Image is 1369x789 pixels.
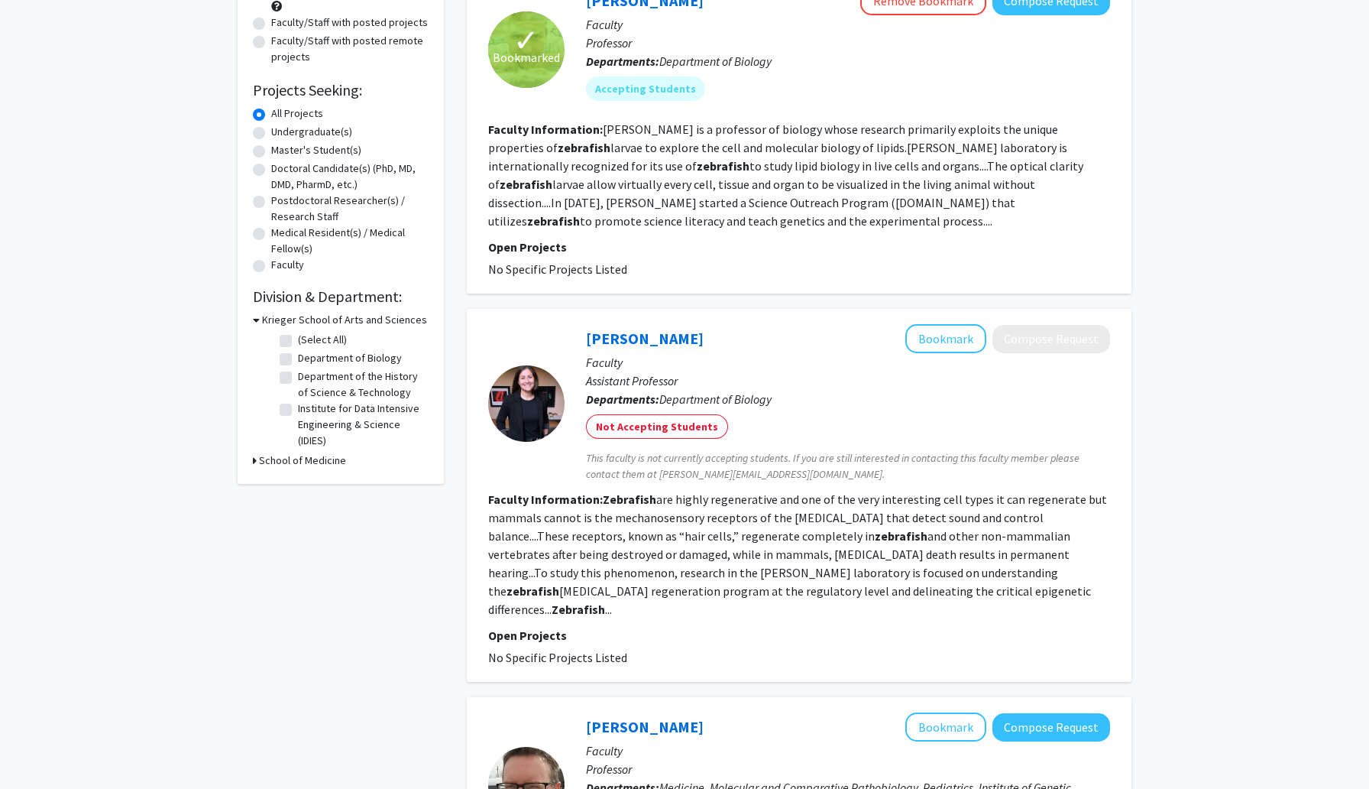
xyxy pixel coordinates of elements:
a: [PERSON_NAME] [586,717,704,736]
p: Open Projects [488,238,1110,256]
button: Compose Request to Erin Jimenez [992,325,1110,353]
a: [PERSON_NAME] [586,329,704,348]
label: (Select All) [298,332,347,348]
label: Undergraduate(s) [271,124,352,140]
h3: Krieger School of Arts and Sciences [262,312,427,328]
b: zebrafish [506,583,559,599]
label: Department of the History of Science & Technology [298,369,425,401]
b: zebrafish [875,528,927,544]
span: No Specific Projects Listed [488,650,627,665]
span: Bookmarked [493,48,560,67]
b: Zebrafish [552,602,605,617]
p: Professor [586,34,1110,52]
p: Open Projects [488,626,1110,645]
b: Faculty Information: [488,122,603,137]
b: Departments: [586,391,659,407]
b: zebrafish [697,158,749,174]
label: Doctoral Candidate(s) (PhD, MD, DMD, PharmD, etc.) [271,161,429,193]
label: Faculty [271,257,304,273]
b: zebrafish [558,140,610,155]
label: Master's Student(s) [271,142,361,158]
mat-chip: Not Accepting Students [586,414,728,439]
span: Department of Biology [659,391,772,407]
p: Faculty [586,353,1110,372]
mat-chip: Accepting Students [586,76,705,101]
span: No Specific Projects Listed [488,261,627,277]
label: All Projects [271,106,323,122]
p: Assistant Professor [586,372,1110,390]
h3: School of Medicine [259,453,346,469]
button: Add Andy McCallion to Bookmarks [905,713,986,742]
p: Faculty [586,15,1110,34]
label: Institute for Data Intensive Engineering & Science (IDIES) [298,401,425,449]
label: Medical Resident(s) / Medical Fellow(s) [271,225,429,257]
button: Add Erin Jimenez to Bookmarks [905,324,986,353]
fg-read-more: are highly regenerative and one of the very interesting cell types it can regenerate but mammals ... [488,492,1107,617]
fg-read-more: [PERSON_NAME] is a professor of biology whose research primarily exploits the unique properties o... [488,122,1083,229]
b: zebrafish [527,213,580,229]
p: Professor [586,760,1110,778]
span: Department of Biology [659,54,772,69]
button: Compose Request to Andy McCallion [992,713,1110,742]
b: Zebrafish [603,492,656,507]
h2: Division & Department: [253,287,429,306]
iframe: Chat [11,720,65,778]
h2: Projects Seeking: [253,81,429,99]
label: Postdoctoral Researcher(s) / Research Staff [271,193,429,225]
p: Faculty [586,742,1110,760]
label: Faculty/Staff with posted remote projects [271,33,429,65]
b: zebrafish [500,177,552,192]
span: ✓ [513,33,539,48]
label: Department of Biology [298,350,402,366]
label: Faculty/Staff with posted projects [271,15,428,31]
b: Departments: [586,54,659,69]
b: Faculty Information: [488,492,603,507]
span: This faculty is not currently accepting students. If you are still interested in contacting this ... [586,450,1110,482]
